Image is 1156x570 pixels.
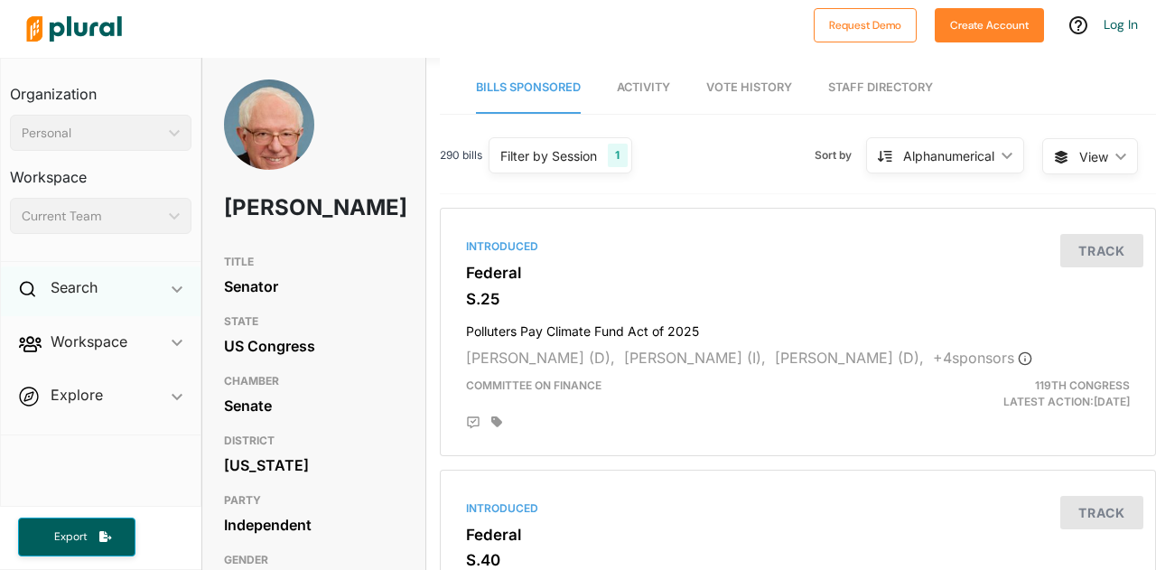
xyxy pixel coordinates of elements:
button: Request Demo [814,8,917,42]
h1: [PERSON_NAME] [224,181,332,235]
div: Senator [224,273,404,300]
img: Headshot of Bernie Sanders [224,79,314,190]
div: Senate [224,392,404,419]
h3: S.40 [466,551,1130,569]
a: Vote History [706,62,792,114]
div: Alphanumerical [903,146,994,165]
span: Committee on Finance [466,378,601,392]
a: Staff Directory [828,62,933,114]
button: Track [1060,234,1143,267]
div: Introduced [466,500,1130,517]
button: Export [18,518,135,556]
span: Activity [617,80,670,94]
span: [PERSON_NAME] (D), [466,349,615,367]
h3: Workspace [10,151,191,191]
h3: DISTRICT [224,430,404,452]
span: 119th Congress [1035,378,1130,392]
a: Activity [617,62,670,114]
span: Vote History [706,80,792,94]
a: Bills Sponsored [476,62,581,114]
div: Independent [224,511,404,538]
span: Bills Sponsored [476,80,581,94]
h3: PARTY [224,490,404,511]
h3: Organization [10,68,191,107]
button: Create Account [935,8,1044,42]
span: 290 bills [440,147,482,164]
span: [PERSON_NAME] (D), [775,349,924,367]
span: + 4 sponsor s [933,349,1032,367]
a: Request Demo [814,14,917,33]
div: [US_STATE] [224,452,404,479]
div: Personal [22,124,162,143]
h3: S.25 [466,290,1130,308]
h3: Federal [466,526,1130,544]
span: Export [42,529,99,545]
a: Log In [1104,16,1138,33]
div: 1 [608,144,627,167]
span: Sort by [815,147,866,164]
h4: Polluters Pay Climate Fund Act of 2025 [466,315,1130,340]
div: Introduced [466,238,1130,255]
div: Add tags [491,416,502,428]
h3: CHAMBER [224,370,404,392]
button: Track [1060,496,1143,529]
div: Latest Action: [DATE] [913,378,1143,410]
h3: STATE [224,311,404,332]
div: Filter by Session [500,146,597,165]
h3: Federal [466,264,1130,282]
div: Add Position Statement [466,416,480,430]
a: Create Account [935,14,1044,33]
div: US Congress [224,332,404,360]
h2: Search [51,277,98,297]
span: [PERSON_NAME] (I), [624,349,766,367]
h3: TITLE [224,251,404,273]
span: View [1079,147,1108,166]
div: Current Team [22,207,162,226]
